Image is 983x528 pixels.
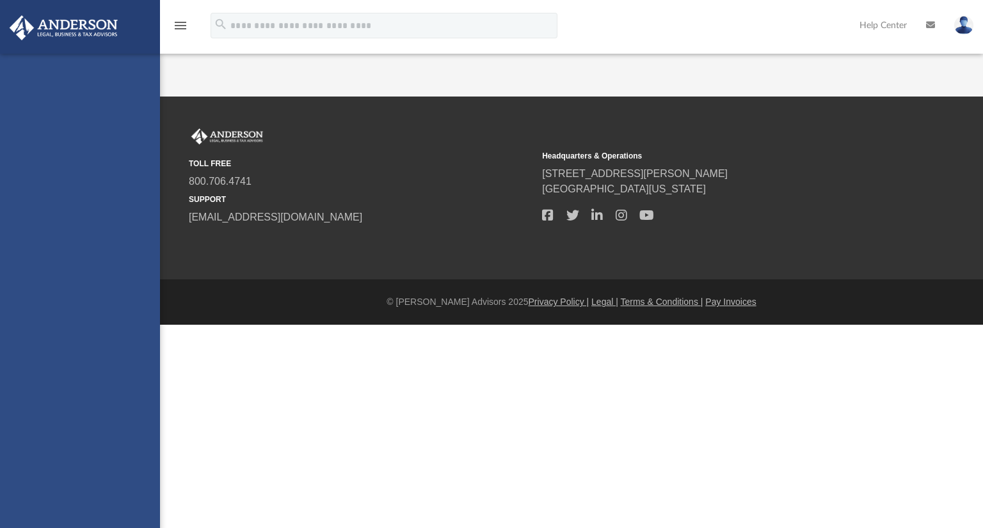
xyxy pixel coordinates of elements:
a: Terms & Conditions | [621,297,703,307]
i: search [214,17,228,31]
small: SUPPORT [189,194,533,205]
a: [EMAIL_ADDRESS][DOMAIN_NAME] [189,212,362,222]
a: menu [173,24,188,33]
img: Anderson Advisors Platinum Portal [6,15,122,40]
img: Anderson Advisors Platinum Portal [189,128,266,145]
a: Privacy Policy | [529,297,589,307]
a: Legal | [591,297,618,307]
img: User Pic [954,16,973,35]
a: [GEOGRAPHIC_DATA][US_STATE] [542,183,706,194]
small: TOLL FREE [189,158,533,169]
a: [STREET_ADDRESS][PERSON_NAME] [542,168,728,179]
small: Headquarters & Operations [542,150,886,162]
a: 800.706.4741 [189,176,252,187]
i: menu [173,18,188,33]
a: Pay Invoices [705,297,756,307]
div: © [PERSON_NAME] Advisors 2025 [160,295,983,309]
